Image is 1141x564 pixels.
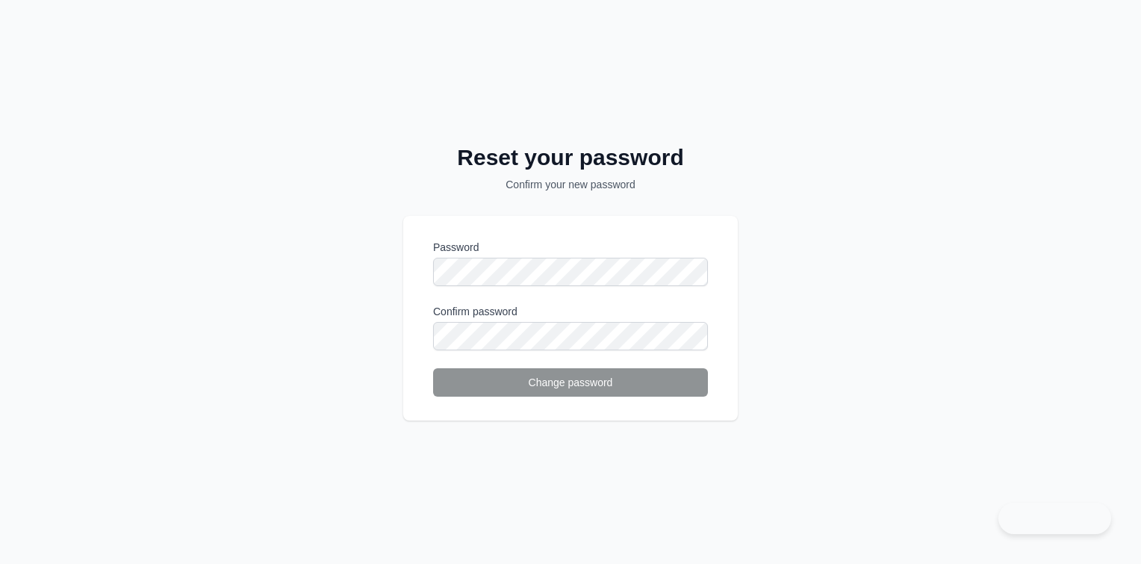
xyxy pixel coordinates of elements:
label: Confirm password [433,304,708,319]
h2: Reset your password [403,144,738,171]
button: Change password [433,368,708,397]
label: Password [433,240,708,255]
iframe: Toggle Customer Support [998,503,1111,534]
p: Confirm your new password [403,177,738,192]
